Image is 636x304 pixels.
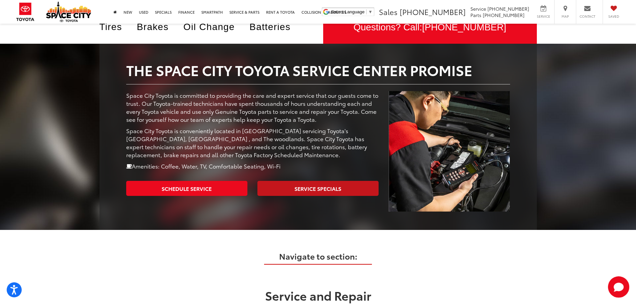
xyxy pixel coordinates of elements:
[608,276,629,298] button: Toggle Chat Window
[487,5,529,12] span: [PHONE_NUMBER]
[400,6,466,17] span: [PHONE_NUMBER]
[323,11,537,44] a: Questions? Call:[PHONE_NUMBER]
[379,6,398,17] span: Sales
[249,22,300,32] a: Batteries
[422,22,506,32] span: [PHONE_NUMBER]
[103,289,534,302] h3: Service and Repair
[470,5,486,12] span: Service
[331,9,365,14] span: Select Language
[126,162,379,170] p: Amenities: Coffee, Water, TV, Comfortable Seating, Wi-Fi
[137,22,179,32] a: Brakes
[103,252,534,260] h3: Navigate to section:
[126,181,247,196] a: Schedule Service
[126,91,379,123] p: Space City Toyota is committed to providing the care and expert service that our guests come to t...
[257,181,379,196] a: Service Specials
[608,276,629,298] svg: Start Chat
[323,11,537,44] div: Questions? Call:
[470,12,481,18] span: Parts
[580,14,595,19] span: Contact
[99,22,132,32] a: Tires
[46,1,91,22] img: Space City Toyota
[536,14,551,19] span: Service
[331,9,373,14] a: Select Language​
[126,126,379,159] p: Space City Toyota is conveniently located in [GEOGRAPHIC_DATA] servicing Toyota's [GEOGRAPHIC_DAT...
[389,91,510,212] img: Service Center | Space City Toyota in Humble TX
[183,22,245,32] a: Oil Change
[606,14,621,19] span: Saved
[368,9,373,14] span: ▼
[126,62,510,77] h2: The Space City Toyota Service Center Promise
[483,12,524,18] span: [PHONE_NUMBER]
[558,14,573,19] span: Map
